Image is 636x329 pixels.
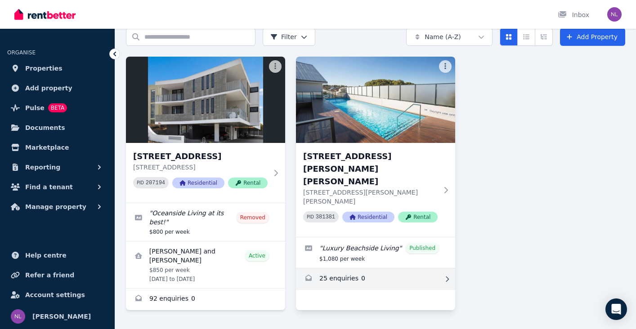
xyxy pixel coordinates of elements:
span: Manage property [25,201,86,212]
div: Open Intercom Messenger [605,298,627,320]
img: NICOLE LAMERS [11,309,25,324]
a: Add Property [560,28,625,46]
button: Reporting [7,158,107,176]
a: Edit listing: Oceanside Living at its best! [126,203,285,241]
a: Enquiries for 14/46 Angove Dr, Hillarys [296,268,455,290]
a: View details for Alexander Teo and Jennifer Rosenberg [126,241,285,288]
a: Properties [7,59,107,77]
a: Documents [7,119,107,137]
button: Compact list view [517,28,535,46]
a: PulseBETA [7,99,107,117]
a: Enquiries for 13/36 Pearl Parade, Scarborough [126,289,285,310]
img: RentBetter [14,8,76,21]
button: More options [439,60,452,73]
a: 14/46 Angove Dr, Hillarys[STREET_ADDRESS][PERSON_NAME][PERSON_NAME][STREET_ADDRESS][PERSON_NAME][... [296,57,455,237]
img: 13/36 Pearl Parade, Scarborough [126,57,285,143]
a: Account settings [7,286,107,304]
span: Reporting [25,162,60,173]
span: Find a tenant [25,182,73,192]
span: Pulse [25,102,45,113]
span: Help centre [25,250,67,261]
span: BETA [48,103,67,112]
button: Manage property [7,198,107,216]
small: PID [137,180,144,185]
span: Refer a friend [25,270,74,280]
code: 381381 [316,214,335,220]
p: [STREET_ADDRESS] [133,163,268,172]
span: Documents [25,122,65,133]
button: More options [269,60,282,73]
a: Help centre [7,246,107,264]
button: Filter [263,28,315,46]
a: 13/36 Pearl Parade, Scarborough[STREET_ADDRESS][STREET_ADDRESS]PID 207194ResidentialRental [126,57,285,203]
img: NICOLE LAMERS [607,7,622,22]
span: ORGANISE [7,49,36,56]
button: Name (A-Z) [406,28,493,46]
span: Residential [172,178,224,188]
a: Edit listing: Luxury Beachside Living [296,237,455,268]
h3: [STREET_ADDRESS][PERSON_NAME][PERSON_NAME] [303,150,438,188]
div: Inbox [558,10,589,19]
a: Add property [7,79,107,97]
button: Find a tenant [7,178,107,196]
p: [STREET_ADDRESS][PERSON_NAME][PERSON_NAME] [303,188,438,206]
code: 207194 [146,180,165,186]
span: Filter [270,32,297,41]
span: Rental [228,178,268,188]
button: Expanded list view [535,28,553,46]
span: Rental [398,212,438,222]
h3: [STREET_ADDRESS] [133,150,268,163]
span: Marketplace [25,142,69,153]
span: Name (A-Z) [425,32,461,41]
span: [PERSON_NAME] [32,311,91,322]
span: Account settings [25,289,85,300]
img: 14/46 Angove Dr, Hillarys [296,57,455,143]
button: Card view [500,28,518,46]
span: Residential [342,212,394,222]
small: PID [307,214,314,219]
span: Add property [25,83,72,93]
div: View options [500,28,553,46]
a: Marketplace [7,138,107,156]
span: Properties [25,63,63,74]
a: Refer a friend [7,266,107,284]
